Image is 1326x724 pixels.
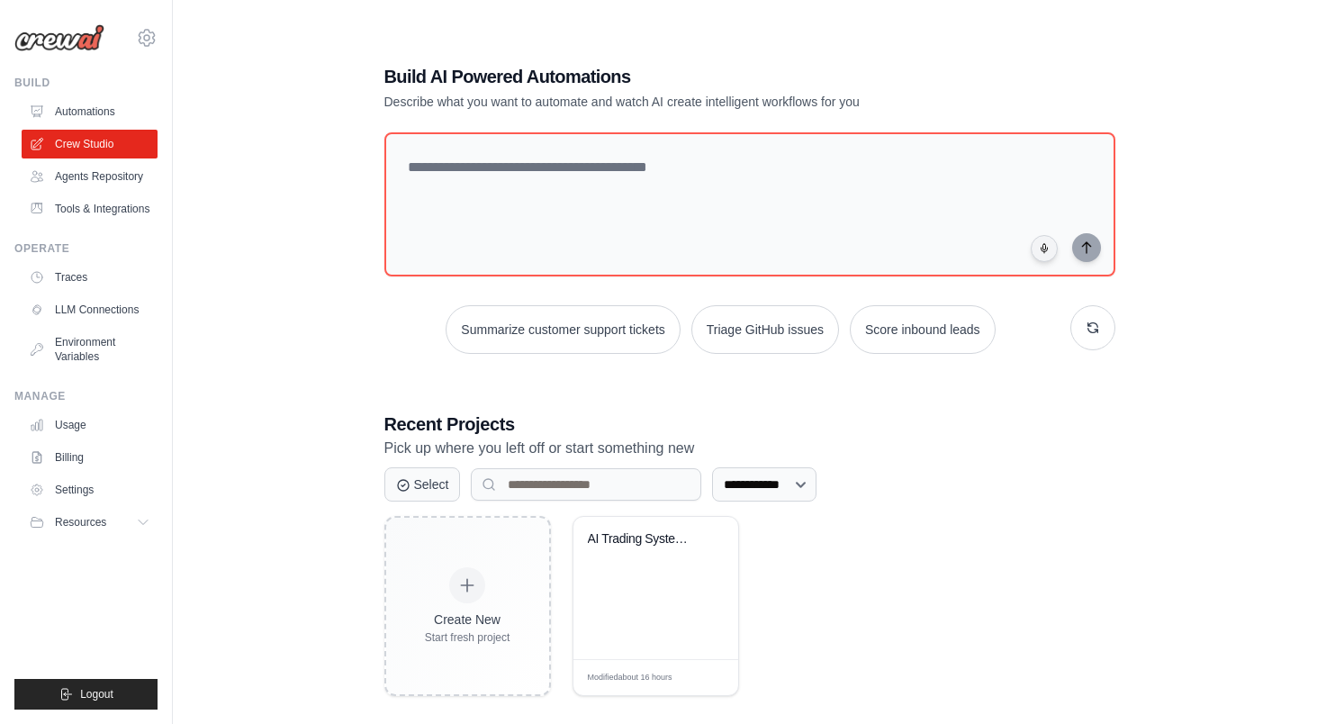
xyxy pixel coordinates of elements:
[850,305,996,354] button: Score inbound leads
[691,305,839,354] button: Triage GitHub issues
[22,328,158,371] a: Environment Variables
[14,389,158,403] div: Manage
[22,162,158,191] a: Agents Repository
[22,443,158,472] a: Billing
[14,679,158,710] button: Logout
[425,630,510,645] div: Start fresh project
[22,195,158,223] a: Tools & Integrations
[384,467,461,502] button: Select
[80,687,113,701] span: Logout
[22,475,158,504] a: Settings
[22,411,158,439] a: Usage
[22,508,158,537] button: Resources
[425,611,510,629] div: Create New
[22,295,158,324] a: LLM Connections
[55,515,106,529] span: Resources
[14,76,158,90] div: Build
[14,24,104,51] img: Logo
[384,412,1115,437] h3: Recent Projects
[588,531,697,548] div: AI Trading System - CrewAI Multi-Agent Analysis
[22,97,158,126] a: Automations
[22,130,158,158] a: Crew Studio
[384,437,1115,460] p: Pick up where you left off or start something new
[384,64,989,89] h1: Build AI Powered Automations
[384,93,989,111] p: Describe what you want to automate and watch AI create intelligent workflows for you
[1070,305,1115,350] button: Get new suggestions
[695,671,710,684] span: Edit
[1031,235,1058,262] button: Click to speak your automation idea
[14,241,158,256] div: Operate
[588,672,672,684] span: Modified about 16 hours
[22,263,158,292] a: Traces
[446,305,680,354] button: Summarize customer support tickets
